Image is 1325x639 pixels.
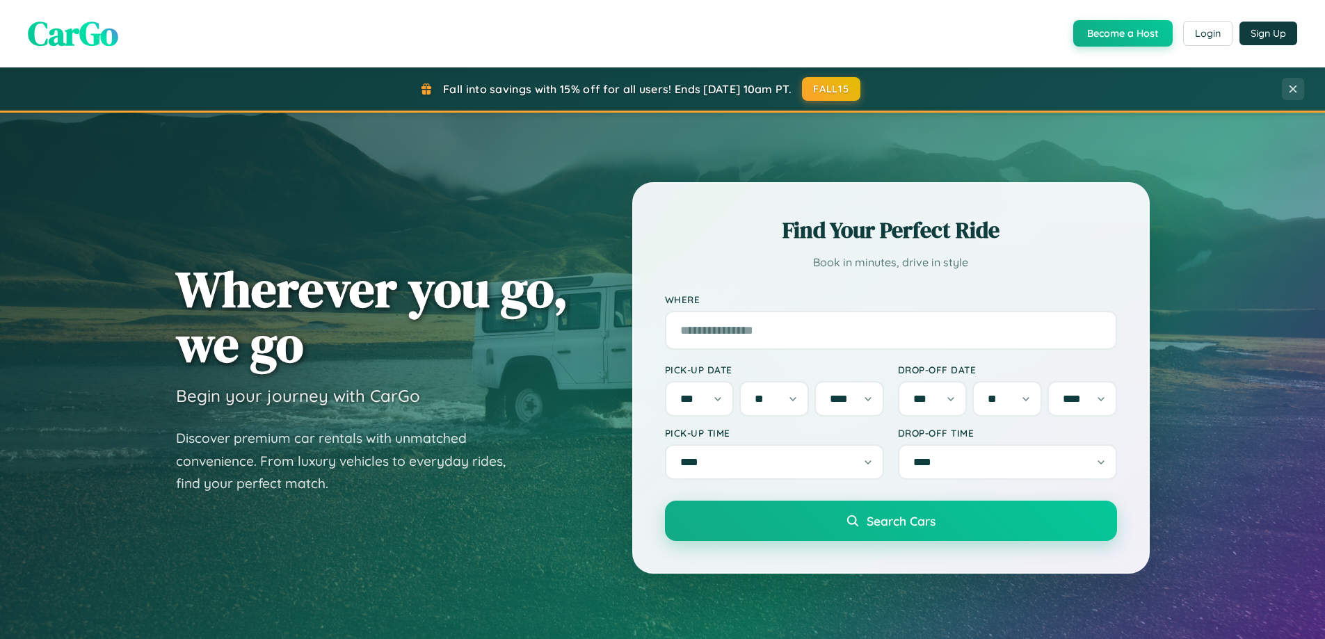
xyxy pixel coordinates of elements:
h2: Find Your Perfect Ride [665,215,1117,245]
label: Where [665,293,1117,305]
p: Discover premium car rentals with unmatched convenience. From luxury vehicles to everyday rides, ... [176,427,524,495]
label: Pick-up Time [665,427,884,439]
label: Drop-off Time [898,427,1117,439]
button: Search Cars [665,501,1117,541]
button: Sign Up [1239,22,1297,45]
span: Search Cars [867,513,935,528]
button: Login [1183,21,1232,46]
button: Become a Host [1073,20,1173,47]
h1: Wherever you go, we go [176,261,568,371]
h3: Begin your journey with CarGo [176,385,420,406]
span: CarGo [28,10,118,56]
label: Pick-up Date [665,364,884,375]
p: Book in minutes, drive in style [665,252,1117,273]
label: Drop-off Date [898,364,1117,375]
button: FALL15 [802,77,860,101]
span: Fall into savings with 15% off for all users! Ends [DATE] 10am PT. [443,82,792,96]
